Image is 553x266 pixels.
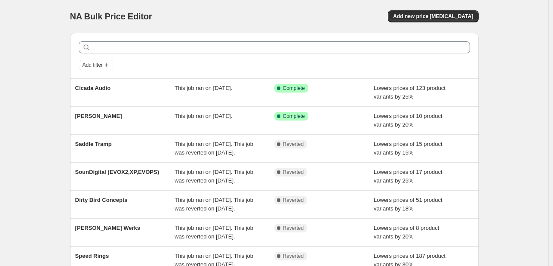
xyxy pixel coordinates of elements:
span: Lowers prices of 17 product variants by 25% [374,169,442,184]
span: Add new price [MEDICAL_DATA] [393,13,473,20]
span: Add filter [83,62,103,68]
button: Add new price [MEDICAL_DATA] [388,10,478,22]
span: Dirty Bird Concepts [75,197,128,203]
span: This job ran on [DATE]. This job was reverted on [DATE]. [175,169,253,184]
span: Reverted [283,197,304,204]
span: This job ran on [DATE]. This job was reverted on [DATE]. [175,225,253,240]
span: SounDigital (EVOX2,XP,EVOPS) [75,169,160,175]
span: Lowers prices of 15 product variants by 15% [374,141,442,156]
span: NA Bulk Price Editor [70,12,152,21]
span: Cicada Audio [75,85,111,91]
span: Lowers prices of 51 product variants by 18% [374,197,442,212]
span: Complete [283,113,305,120]
span: Reverted [283,169,304,176]
span: Complete [283,85,305,92]
span: Reverted [283,253,304,260]
button: Add filter [79,60,113,70]
span: [PERSON_NAME] Werks [75,225,140,231]
span: This job ran on [DATE]. [175,85,232,91]
span: This job ran on [DATE]. This job was reverted on [DATE]. [175,197,253,212]
span: Lowers prices of 123 product variants by 25% [374,85,445,100]
span: This job ran on [DATE]. This job was reverted on [DATE]. [175,141,253,156]
span: [PERSON_NAME] [75,113,122,119]
span: Speed Rings [75,253,109,259]
span: Lowers prices of 8 product variants by 20% [374,225,439,240]
span: Reverted [283,141,304,148]
span: Reverted [283,225,304,232]
span: Lowers prices of 10 product variants by 20% [374,113,442,128]
span: Saddle Tramp [75,141,112,147]
span: This job ran on [DATE]. [175,113,232,119]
